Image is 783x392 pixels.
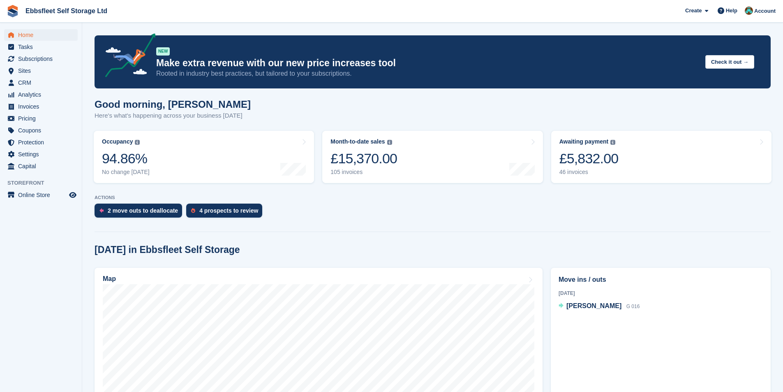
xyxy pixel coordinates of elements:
[685,7,702,15] span: Create
[559,169,619,176] div: 46 invoices
[18,53,67,65] span: Subscriptions
[559,290,763,297] div: [DATE]
[4,89,78,100] a: menu
[4,137,78,148] a: menu
[330,138,385,145] div: Month-to-date sales
[4,65,78,77] a: menu
[18,148,67,160] span: Settings
[156,57,699,69] p: Make extra revenue with our new price increases tool
[4,53,78,65] a: menu
[102,169,150,176] div: No change [DATE]
[18,101,67,112] span: Invoices
[18,89,67,100] span: Analytics
[103,275,116,283] h2: Map
[4,125,78,136] a: menu
[559,301,640,312] a: [PERSON_NAME] G 016
[95,244,240,255] h2: [DATE] in Ebbsfleet Self Storage
[99,208,104,213] img: move_outs_to_deallocate_icon-f764333ba52eb49d3ac5e1228854f67142a1ed5810a6f6cc68b1a99e826820c5.svg
[4,189,78,201] a: menu
[68,190,78,200] a: Preview store
[186,204,266,222] a: 4 prospects to review
[135,140,140,145] img: icon-info-grey-7440780725fd019a000dd9b08b2336e03edf1995a4989e88bcd33f0948082b44.svg
[726,7,737,15] span: Help
[626,304,640,309] span: G 016
[98,33,156,80] img: price-adjustments-announcement-icon-8257ccfd72463d97f412b2fc003d46551f7dbcb40ab6d574587a9cd5c0d94...
[559,138,609,145] div: Awaiting payment
[754,7,776,15] span: Account
[18,29,67,41] span: Home
[745,7,753,15] img: George Spring
[108,207,178,214] div: 2 move outs to deallocate
[94,131,314,183] a: Occupancy 94.86% No change [DATE]
[387,140,392,145] img: icon-info-grey-7440780725fd019a000dd9b08b2336e03edf1995a4989e88bcd33f0948082b44.svg
[7,179,82,187] span: Storefront
[102,138,133,145] div: Occupancy
[18,77,67,88] span: CRM
[95,195,771,200] p: ACTIONS
[559,275,763,285] h2: Move ins / outs
[4,101,78,112] a: menu
[4,77,78,88] a: menu
[4,41,78,53] a: menu
[95,99,251,110] h1: Good morning, [PERSON_NAME]
[22,4,111,18] a: Ebbsfleet Self Storage Ltd
[4,29,78,41] a: menu
[18,125,67,136] span: Coupons
[18,137,67,148] span: Protection
[330,169,397,176] div: 105 invoices
[95,204,186,222] a: 2 move outs to deallocate
[610,140,615,145] img: icon-info-grey-7440780725fd019a000dd9b08b2336e03edf1995a4989e88bcd33f0948082b44.svg
[18,113,67,124] span: Pricing
[18,189,67,201] span: Online Store
[322,131,543,183] a: Month-to-date sales £15,370.00 105 invoices
[191,208,195,213] img: prospect-51fa495bee0391a8d652442698ab0144808aea92771e9ea1ae160a38d050c398.svg
[18,41,67,53] span: Tasks
[551,131,771,183] a: Awaiting payment £5,832.00 46 invoices
[4,148,78,160] a: menu
[4,160,78,172] a: menu
[330,150,397,167] div: £15,370.00
[705,55,754,69] button: Check it out →
[18,65,67,77] span: Sites
[559,150,619,167] div: £5,832.00
[156,69,699,78] p: Rooted in industry best practices, but tailored to your subscriptions.
[566,302,621,309] span: [PERSON_NAME]
[18,160,67,172] span: Capital
[102,150,150,167] div: 94.86%
[4,113,78,124] a: menu
[7,5,19,17] img: stora-icon-8386f47178a22dfd0bd8f6a31ec36ba5ce8667c1dd55bd0f319d3a0aa187defe.svg
[95,111,251,121] p: Here's what's happening across your business [DATE]
[156,47,170,56] div: NEW
[199,207,258,214] div: 4 prospects to review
